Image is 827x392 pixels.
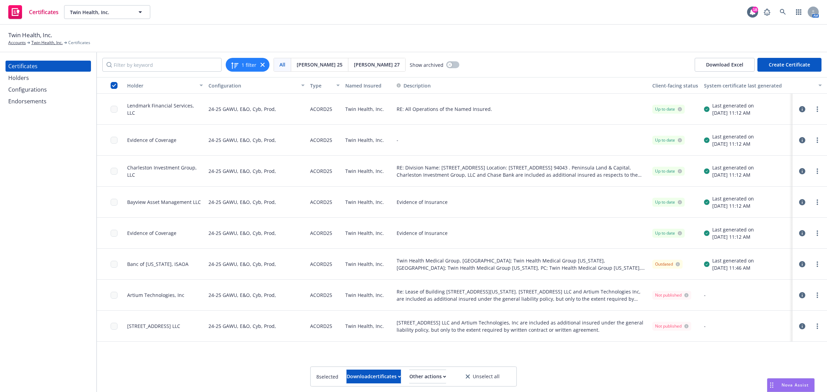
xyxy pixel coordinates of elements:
div: ACORD25 [310,129,332,151]
span: [PERSON_NAME] 27 [354,61,400,68]
div: ACORD25 [310,222,332,244]
div: Banc of [US_STATE], ISAOA [127,260,188,268]
a: Certificates [6,2,61,22]
div: Last generated on [712,164,754,171]
div: Twin Health, Inc. [343,125,394,156]
button: RE: Division Name: [STREET_ADDRESS] Location: [STREET_ADDRESS] 94043 . Peninsula Land & Capital, ... [397,164,647,178]
div: [STREET_ADDRESS] LLC [127,322,180,330]
button: Client-facing status [650,77,701,94]
a: Twin Health, Inc. [31,40,63,46]
div: ACORD25 [310,98,332,120]
span: 8 selected [316,373,338,380]
div: Charleston Investment Group, LLC [127,164,203,178]
div: Endorsements [8,96,47,107]
div: 24-25 GAWU, E&O, Cyb, Prod, [208,222,276,244]
button: Evidence of Insurance [397,229,448,237]
button: Twin Health, Inc. [64,5,150,19]
div: ACORD25 [310,191,332,213]
button: Holder [124,77,206,94]
button: RE: All Operations of the Named Insured. [397,105,492,113]
a: Report a Bug [760,5,774,19]
div: Download certificates [347,370,401,383]
input: Toggle Row Selected [111,230,118,237]
div: Last generated on [712,257,754,264]
div: 24-25 GAWU, E&O, Cyb, Prod, [208,284,276,306]
div: Twin Health, Inc. [343,249,394,280]
div: Type [310,82,332,89]
a: Configurations [6,84,91,95]
input: Toggle Row Selected [111,137,118,144]
a: more [813,198,821,206]
div: [DATE] 11:12 AM [712,171,754,178]
button: Configuration [206,77,307,94]
div: [DATE] 11:12 AM [712,140,754,147]
div: Up to date [655,168,682,174]
div: Other actions [409,370,446,383]
a: more [813,136,821,144]
div: Bayview Asset Management LLC [127,198,201,206]
button: Evidence of Insurance [397,198,448,206]
div: Last generated on [712,102,754,109]
div: Artium Technologies, Inc [127,291,184,299]
div: [DATE] 11:12 AM [712,109,754,116]
input: Select all [111,82,118,89]
div: Twin Health, Inc. [343,311,394,342]
div: Outdated [655,261,680,267]
div: Twin Health, Inc. [343,156,394,187]
button: Twin Health Medical Group, [GEOGRAPHIC_DATA]; Twin Health Medical Group [US_STATE], [GEOGRAPHIC_D... [397,257,647,271]
div: Last generated on [712,195,754,202]
div: Twin Health, Inc. [343,187,394,218]
button: Description [397,82,431,89]
div: Lendmark Financial Services, LLC [127,102,203,116]
div: Configurations [8,84,47,95]
div: Holder [127,82,195,89]
div: ACORD25 [310,160,332,182]
input: Toggle Row Selected [111,261,118,268]
div: Up to date [655,230,682,236]
input: Toggle Row Selected [111,323,118,330]
a: more [813,291,821,299]
span: All [279,61,285,68]
span: Unselect all [473,374,500,379]
span: Nova Assist [782,382,809,388]
div: - [701,280,825,311]
span: Show archived [410,61,443,69]
button: Create Certificate [757,58,821,72]
div: ACORD25 [310,315,332,337]
div: Up to date [655,137,682,143]
div: Last generated on [712,226,754,233]
div: Evidence of Coverage [127,229,176,237]
div: Up to date [655,199,682,205]
a: Search [776,5,790,19]
div: Twin Health, Inc. [343,218,394,249]
a: Certificates [6,61,91,72]
input: Toggle Row Selected [111,168,118,175]
div: Holders [8,72,29,83]
button: Download Excel [695,58,755,72]
span: Certificates [29,9,59,15]
a: more [813,260,821,268]
button: - [397,136,398,144]
div: Certificates [8,61,38,72]
button: System certificate last generated [701,77,825,94]
div: System certificate last generated [704,82,814,89]
div: [DATE] 11:12 AM [712,202,754,209]
a: Endorsements [6,96,91,107]
button: [STREET_ADDRESS] LLC and Artium Technologies, Inc are included as additional insured under the ge... [397,319,647,333]
span: Certificates [68,40,90,46]
button: Re: Lease of Building [STREET_ADDRESS][US_STATE]. [STREET_ADDRESS] LLC and Artium Technologies In... [397,288,647,302]
a: Holders [6,72,91,83]
button: Named Insured [343,77,394,94]
button: Nova Assist [767,378,815,392]
input: Filter by keyword [102,58,222,72]
a: more [813,229,821,237]
div: 18 [752,7,758,13]
div: 24-25 GAWU, E&O, Cyb, Prod, [208,315,276,337]
button: Unselect all [455,370,511,383]
input: Toggle Row Selected [111,199,118,206]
